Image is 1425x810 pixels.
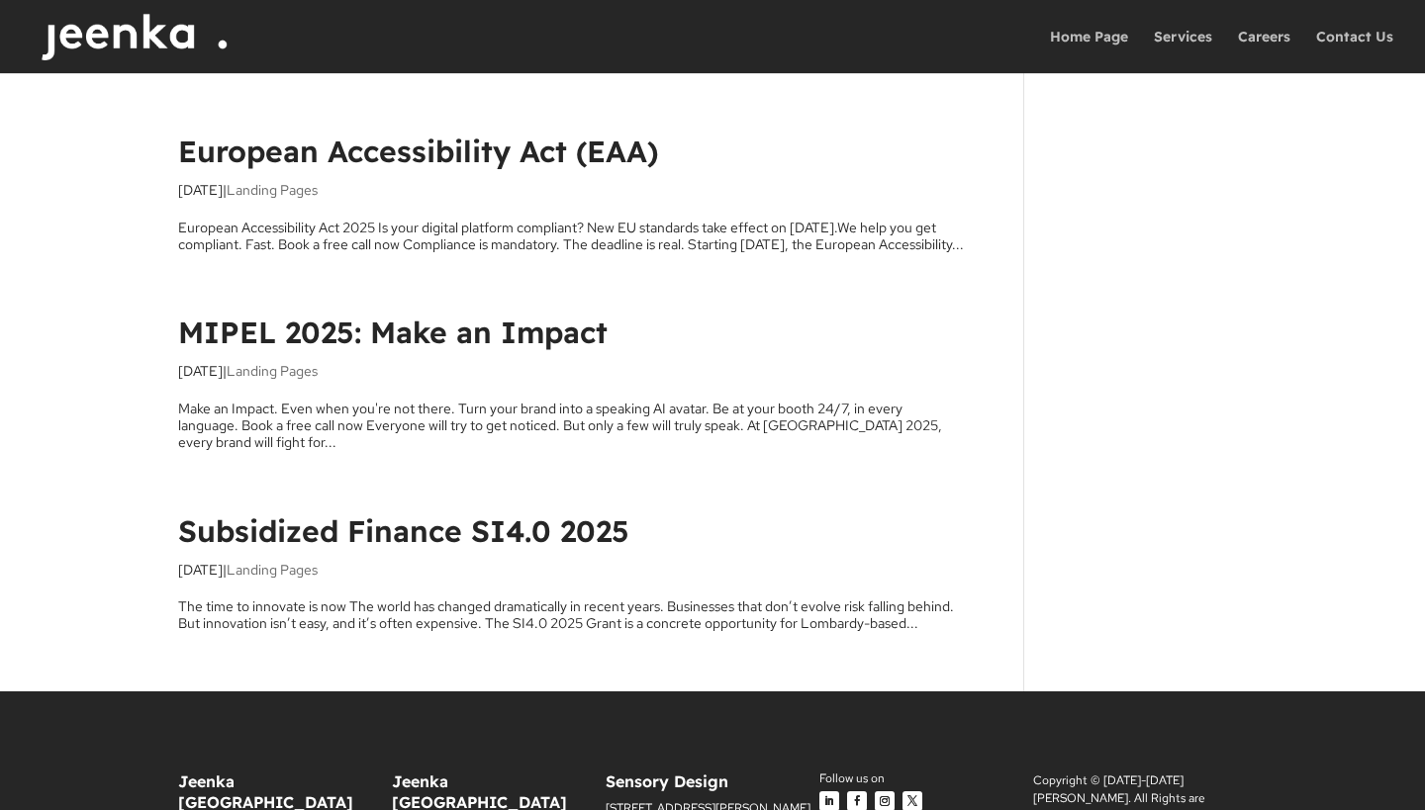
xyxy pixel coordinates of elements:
article: The time to innovate is now The world has changed dramatically in recent years. Businesses that d... [178,510,965,632]
a: Contact Us [1316,30,1393,73]
a: Landing Pages [227,362,318,380]
div: Follow us on [819,771,1033,787]
a: Landing Pages [227,561,318,579]
a: Subsidized Finance SI4.0 2025 [178,512,629,550]
article: European Accessibility Act 2025 Is your digital platform compliant? New EU standards take effect ... [178,131,965,252]
a: MIPEL 2025: Make an Impact [178,314,608,351]
span: [DATE] [178,181,223,199]
article: Make an Impact. Even when you're not there. Turn your brand into a speaking AI avatar. Be at your... [178,312,965,450]
a: Home Page [1050,30,1128,73]
p: | [178,562,965,593]
a: European Accessibility Act (EAA) [178,133,658,170]
a: Careers [1238,30,1290,73]
p: | [178,182,965,214]
h6: Sensory Design [606,771,819,802]
span: [DATE] [178,362,223,380]
a: Landing Pages [227,181,318,199]
a: Services [1154,30,1212,73]
span: [DATE] [178,561,223,579]
p: | [178,363,965,395]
